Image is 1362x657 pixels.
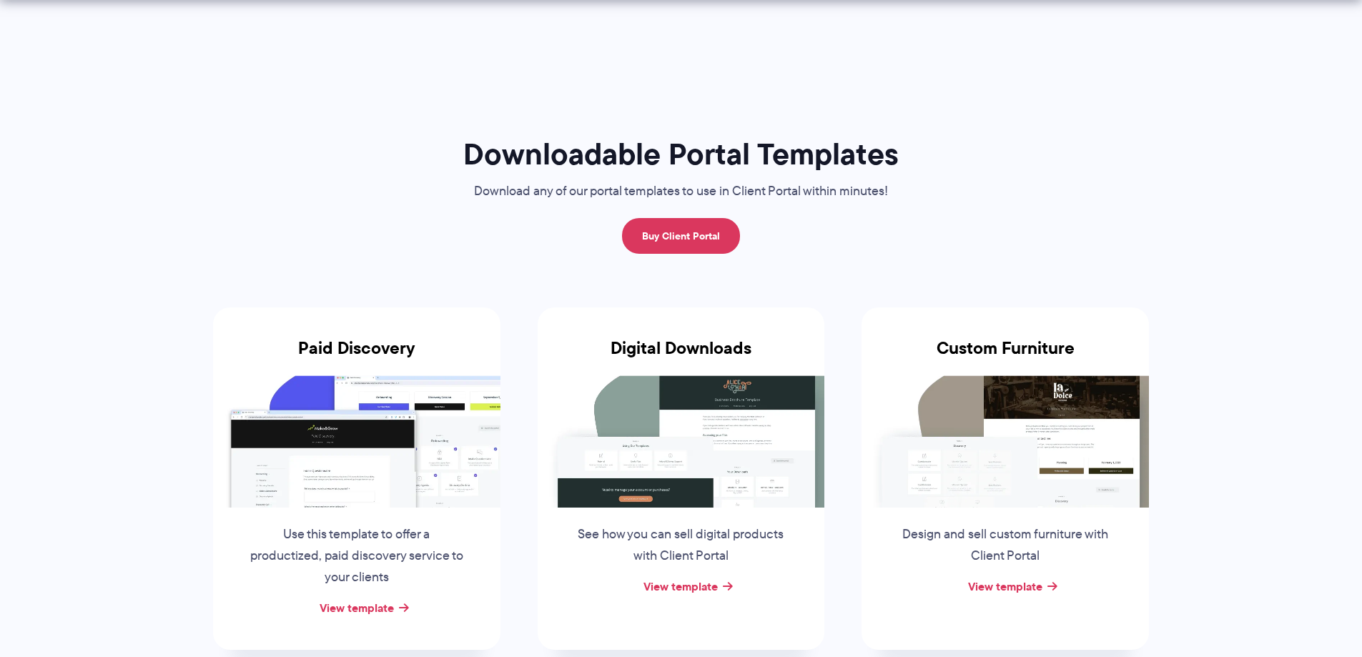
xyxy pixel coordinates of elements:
[862,338,1149,375] h3: Custom Furniture
[622,218,740,254] a: Buy Client Portal
[572,524,789,567] p: See how you can sell digital products with Client Portal
[538,338,825,375] h3: Digital Downloads
[968,578,1042,595] a: View template
[213,338,500,375] h3: Paid Discovery
[320,599,394,616] a: View template
[248,524,465,588] p: Use this template to offer a productized, paid discovery service to your clients
[442,181,921,202] p: Download any of our portal templates to use in Client Portal within minutes!
[442,135,921,173] h1: Downloadable Portal Templates
[897,524,1114,567] p: Design and sell custom furniture with Client Portal
[643,578,718,595] a: View template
